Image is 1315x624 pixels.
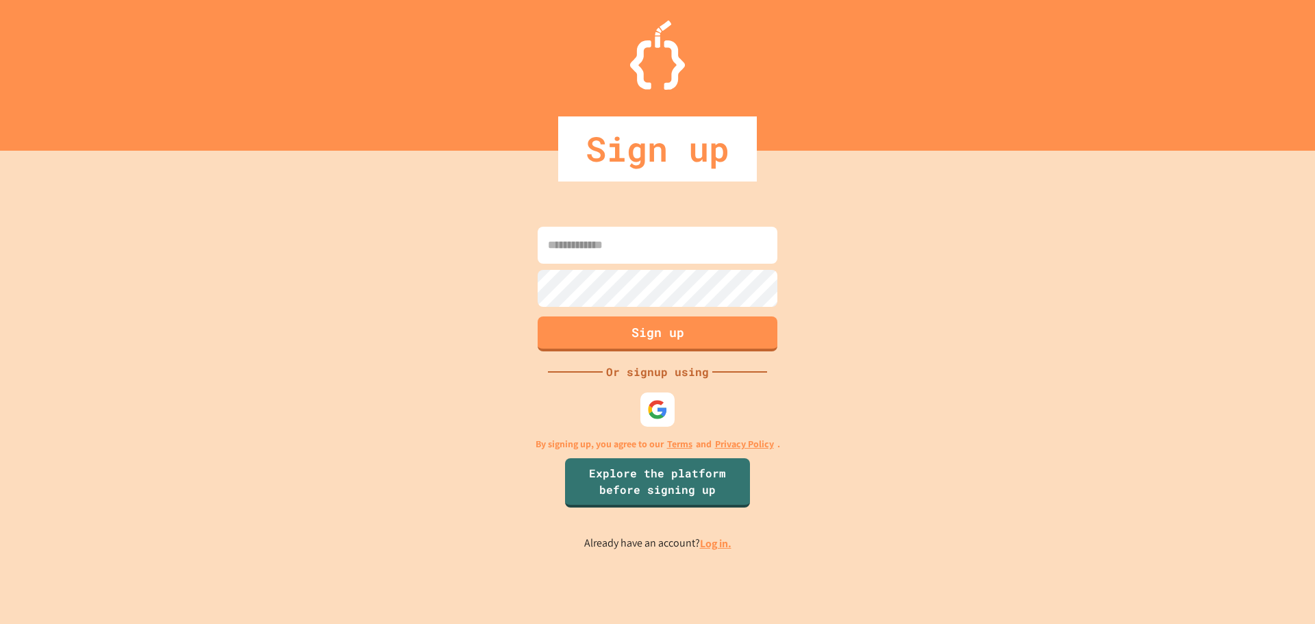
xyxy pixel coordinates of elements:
[536,437,780,451] p: By signing up, you agree to our and .
[565,458,750,508] a: Explore the platform before signing up
[603,364,712,380] div: Or signup using
[715,437,774,451] a: Privacy Policy
[647,399,668,420] img: google-icon.svg
[630,21,685,90] img: Logo.svg
[584,535,731,552] p: Already have an account?
[538,316,777,351] button: Sign up
[558,116,757,182] div: Sign up
[667,437,692,451] a: Terms
[700,536,731,551] a: Log in.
